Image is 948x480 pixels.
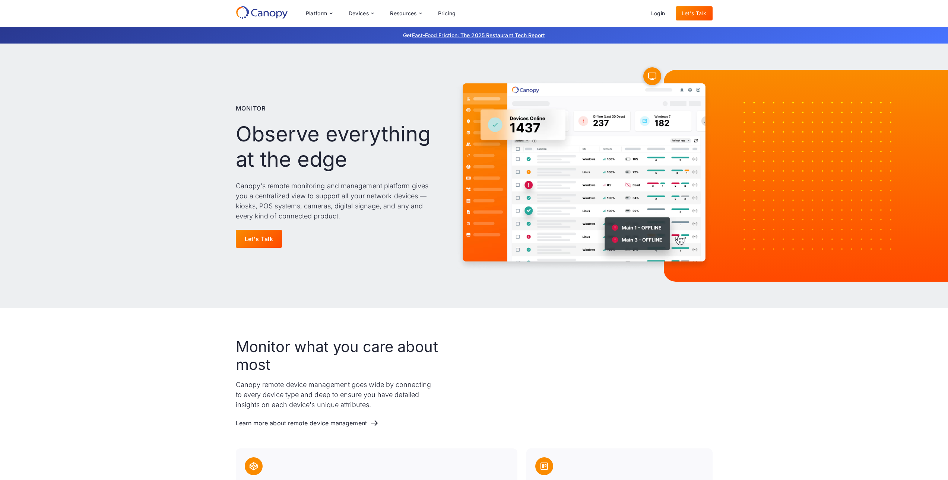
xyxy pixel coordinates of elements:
div: Learn more about remote device management [236,420,367,427]
p: Monitor [236,104,266,113]
div: Platform [300,6,338,21]
div: Resources [390,11,417,16]
div: Devices [349,11,369,16]
div: Resources [384,6,427,21]
div: Devices [343,6,380,21]
p: Get [292,31,657,39]
a: Login [645,6,671,20]
p: Canopy remote device management goes wide by connecting to every device type and deep to ensure y... [236,380,438,410]
a: Fast-Food Friction: The 2025 Restaurant Tech Report [412,32,545,38]
a: Let's Talk [676,6,713,20]
div: Platform [306,11,327,16]
a: Let's Talk [236,230,282,248]
a: Learn more about remote device management [236,416,379,431]
h1: Observe everything at the edge [236,122,441,172]
p: Canopy's remote monitoring and management platform gives you a centralized view to support all yo... [236,181,441,221]
a: Pricing [432,6,462,20]
h2: Monitor what you care about most [236,338,438,374]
